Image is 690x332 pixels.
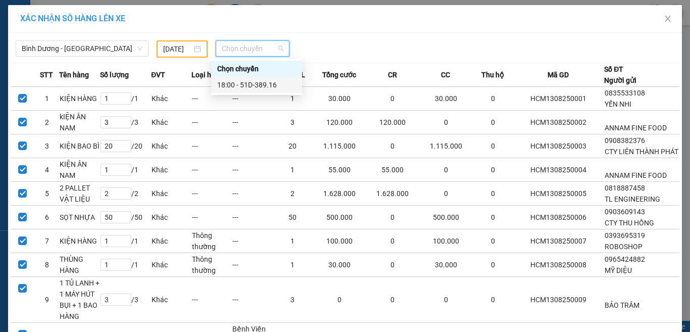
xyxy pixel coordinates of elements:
[313,277,366,323] td: 0
[59,253,101,277] td: THÙNG HÀNG
[473,134,513,158] td: 0
[35,87,59,111] td: 1
[232,87,272,111] td: ---
[222,41,284,56] span: Chọn chuyến
[473,277,513,323] td: 0
[35,277,59,323] td: 9
[163,43,191,55] input: 27/07/2025
[605,89,645,97] span: 0835533108
[513,182,605,206] td: HCM1308250005
[513,206,605,229] td: HCM1308250006
[232,229,272,253] td: ---
[513,158,605,182] td: HCM1308250004
[605,266,632,274] span: MỸ DIỆU
[9,33,89,45] div: BẢO TRÂM
[211,61,302,77] div: Chọn chuyến
[481,69,504,80] span: Thu hộ
[96,10,121,20] span: Nhận:
[100,229,151,253] td: / 1
[191,182,232,206] td: ---
[191,134,232,158] td: ---
[548,69,569,80] span: Mã GD
[664,15,672,23] span: close
[232,206,272,229] td: ---
[100,87,151,111] td: / 1
[96,53,111,63] span: DĐ:
[35,111,59,134] td: 2
[96,21,243,33] div: [PERSON_NAME]
[217,79,296,90] div: 18:00 - 51D-389.16
[100,134,151,158] td: / 20
[59,69,89,80] span: Tên hàng
[605,231,645,240] span: 0393695319
[272,111,313,134] td: 3
[100,158,151,182] td: / 1
[151,229,191,253] td: Khác
[100,206,151,229] td: / 50
[217,63,296,74] div: Chọn chuyến
[20,14,125,23] span: XÁC NHẬN SỐ HÀNG LÊN XE
[191,158,232,182] td: ---
[605,208,645,216] span: 0903609143
[272,158,313,182] td: 1
[419,87,473,111] td: 30.000
[272,206,313,229] td: 50
[191,277,232,323] td: ---
[272,134,313,158] td: 20
[151,69,165,80] span: ĐVT
[366,182,420,206] td: 1.628.000
[366,158,420,182] td: 55.000
[605,136,645,145] span: 0908382376
[513,134,605,158] td: HCM1308250003
[59,206,101,229] td: SỌT NHỰA
[605,301,639,309] span: BẢO TRÂM
[605,219,654,227] span: CTY THU HỒNG
[100,277,151,323] td: / 3
[322,69,356,80] span: Tổng cước
[40,69,53,80] span: STT
[35,229,59,253] td: 7
[419,277,473,323] td: 0
[513,253,605,277] td: HCM1308250008
[366,206,420,229] td: 0
[232,182,272,206] td: ---
[191,206,232,229] td: ---
[419,158,473,182] td: 0
[473,229,513,253] td: 0
[151,111,191,134] td: Khác
[191,69,223,80] span: Loại hàng
[473,206,513,229] td: 0
[272,229,313,253] td: 1
[313,229,366,253] td: 100.000
[151,134,191,158] td: Khác
[441,69,450,80] span: CC
[191,229,232,253] td: Thông thường
[513,277,605,323] td: HCM1308250009
[473,253,513,277] td: 0
[151,277,191,323] td: Khác
[9,10,24,20] span: Gửi:
[59,111,101,134] td: kIỆN ÂN NAM
[22,41,142,56] span: Bình Dương - Đắk Lắk
[232,277,272,323] td: ---
[473,182,513,206] td: 0
[473,111,513,134] td: 0
[605,100,631,108] span: YẾN NHI
[191,253,232,277] td: Thông thường
[313,134,366,158] td: 1.115.000
[605,171,667,179] span: ANNAM FINE FOOD
[151,253,191,277] td: Khác
[59,134,101,158] td: KIỆN BAO BÌ
[313,111,366,134] td: 120.000
[35,158,59,182] td: 4
[605,124,667,132] span: ANNAM FINE FOOD
[232,134,272,158] td: ---
[605,255,645,263] span: 0965424882
[366,134,420,158] td: 0
[59,277,101,323] td: 1 TỦ LANH + 1 MÁY HÚT BỤI + 1 BAO HÀNG
[59,87,101,111] td: KIỆN HÀNG
[272,277,313,323] td: 3
[100,111,151,134] td: / 3
[366,87,420,111] td: 0
[313,182,366,206] td: 1.628.000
